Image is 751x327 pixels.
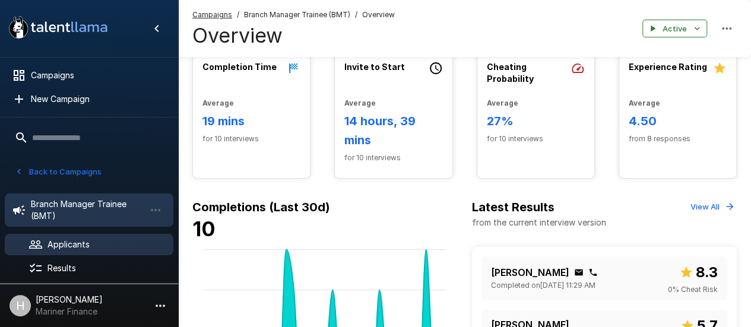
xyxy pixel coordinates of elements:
[629,112,727,131] h6: 4.50
[487,99,518,107] b: Average
[344,112,442,150] h6: 14 hours, 39 mins
[344,152,442,164] span: for 10 interviews
[202,133,300,145] span: for 10 interviews
[192,217,216,241] b: 10
[472,200,554,214] b: Latest Results
[355,9,357,21] span: /
[491,280,595,291] span: Completed on [DATE] 11:29 AM
[642,20,707,38] button: Active
[362,9,395,21] span: Overview
[344,99,376,107] b: Average
[629,99,660,107] b: Average
[192,10,232,19] u: Campaigns
[192,200,330,214] b: Completions (Last 30d)
[668,284,718,296] span: 0 % Cheat Risk
[192,23,395,48] h4: Overview
[244,9,350,21] span: Branch Manager Trainee (BMT)
[629,62,707,72] b: Experience Rating
[679,261,718,284] span: Overall score out of 10
[202,62,277,72] b: Completion Time
[472,217,606,228] p: from the current interview version
[687,198,737,216] button: View All
[344,62,405,72] b: Invite to Start
[588,268,598,277] div: Click to copy
[487,133,585,145] span: for 10 interviews
[487,112,585,131] h6: 27%
[202,99,234,107] b: Average
[491,265,569,280] p: [PERSON_NAME]
[629,133,727,145] span: from 8 responses
[574,268,584,277] div: Click to copy
[202,112,300,131] h6: 19 mins
[237,9,239,21] span: /
[487,62,534,84] b: Cheating Probability
[696,263,718,281] b: 8.3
